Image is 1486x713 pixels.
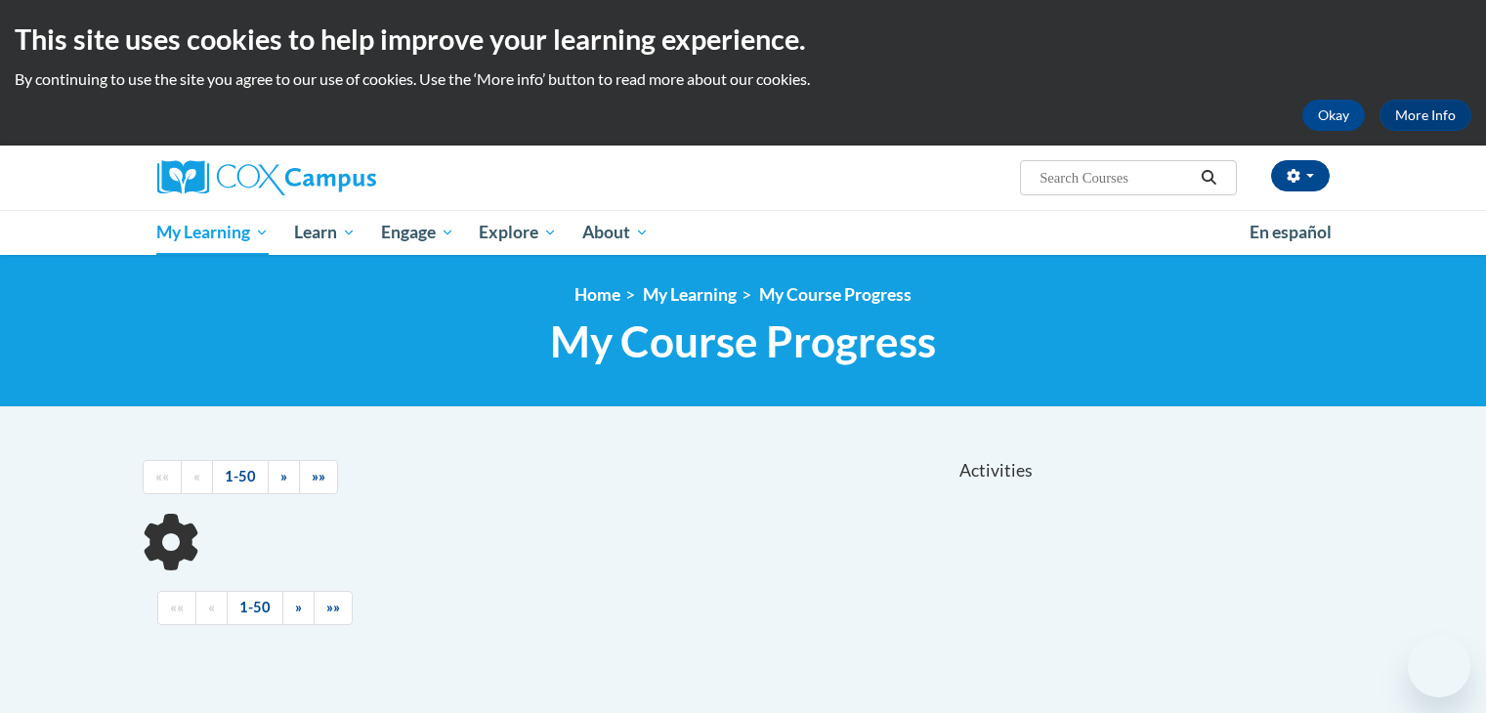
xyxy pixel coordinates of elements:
a: Learn [281,210,368,255]
span: »» [312,468,325,484]
a: End [314,591,353,625]
span: » [295,599,302,615]
span: »» [326,599,340,615]
div: Main menu [128,210,1359,255]
a: 1-50 [212,460,269,494]
a: My Course Progress [759,284,912,305]
a: Engage [368,210,467,255]
a: 1-50 [227,591,283,625]
span: « [193,468,200,484]
a: Begining [143,460,182,494]
a: Home [574,284,620,305]
span: « [208,599,215,615]
button: Account Settings [1271,160,1330,191]
a: About [570,210,661,255]
a: My Learning [643,284,737,305]
button: Okay [1302,100,1365,131]
a: Next [268,460,300,494]
span: Explore [479,221,557,244]
p: By continuing to use the site you agree to our use of cookies. Use the ‘More info’ button to read... [15,68,1471,90]
a: Cox Campus [157,160,529,195]
input: Search Courses [1038,166,1194,189]
span: Learn [294,221,356,244]
a: En español [1237,212,1344,253]
img: Cox Campus [157,160,376,195]
span: About [582,221,649,244]
span: Activities [959,460,1033,482]
span: My Learning [156,221,269,244]
span: «« [155,468,169,484]
span: » [280,468,287,484]
h2: This site uses cookies to help improve your learning experience. [15,20,1471,59]
a: Previous [181,460,213,494]
a: Next [282,591,315,625]
a: Begining [157,591,196,625]
span: «« [170,599,184,615]
span: Engage [381,221,454,244]
a: Previous [195,591,228,625]
button: Search [1194,166,1223,189]
iframe: Button to launch messaging window [1408,635,1470,697]
a: My Learning [145,210,282,255]
span: En español [1250,222,1332,242]
a: End [299,460,338,494]
a: Explore [466,210,570,255]
a: More Info [1380,100,1471,131]
span: My Course Progress [550,315,936,367]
